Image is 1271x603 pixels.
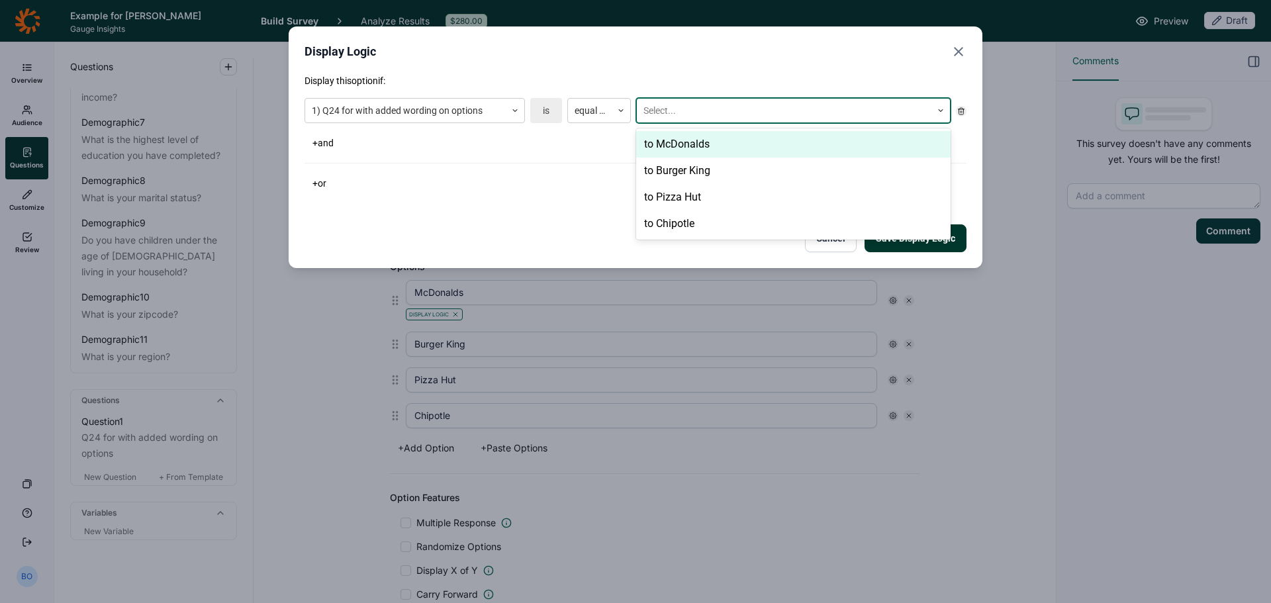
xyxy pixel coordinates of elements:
[956,106,966,116] div: Remove
[636,158,951,184] div: to Burger King
[636,184,951,210] div: to Pizza Hut
[305,134,342,152] button: +and
[305,42,376,61] h2: Display Logic
[951,42,966,61] button: Close
[636,131,951,158] div: to McDonalds
[530,98,562,123] div: is
[305,174,334,193] button: +or
[305,74,966,87] p: Display this option if:
[636,210,951,237] div: to Chipotle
